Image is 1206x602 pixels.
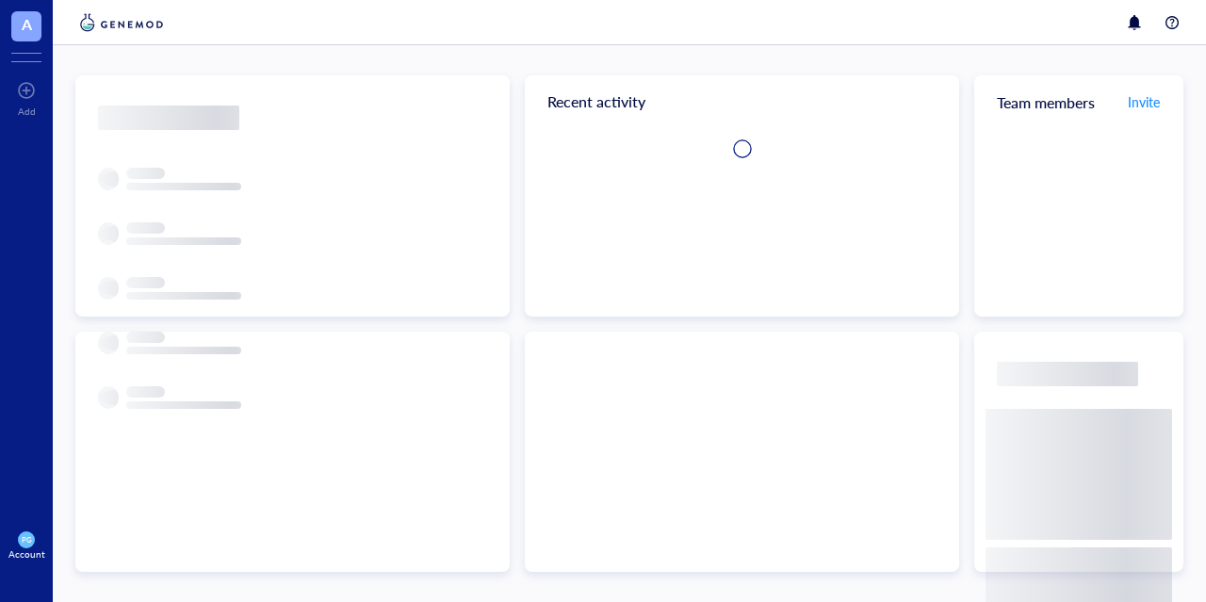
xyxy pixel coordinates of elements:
img: genemod-logo [75,11,168,34]
span: Invite [1128,92,1160,111]
button: Invite [1127,87,1161,117]
div: Team members [974,75,1183,128]
div: Account [8,548,45,560]
div: Recent activity [525,75,959,128]
span: A [22,12,32,36]
div: Add [18,106,36,117]
span: PG [22,535,31,544]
